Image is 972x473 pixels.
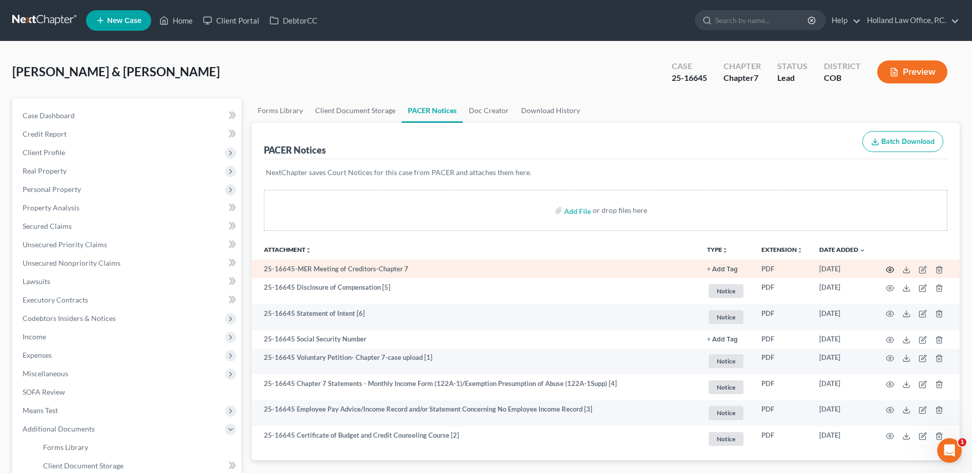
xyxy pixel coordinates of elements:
[14,235,241,254] a: Unsecured Priority Claims
[753,426,811,452] td: PDF
[811,349,874,375] td: [DATE]
[723,60,761,72] div: Chapter
[877,60,947,83] button: Preview
[859,247,865,253] i: expand_more
[707,404,745,421] a: Notice
[23,148,65,157] span: Client Profile
[14,106,241,125] a: Case Dashboard
[824,72,861,84] div: COB
[709,380,743,394] span: Notice
[252,349,699,375] td: 25-16645 Voluntary Petition- Chapter 7-case upload [1]
[754,73,758,82] span: 7
[707,431,745,447] a: Notice
[23,314,116,322] span: Codebtors Insiders & Notices
[824,60,861,72] div: District
[715,11,809,30] input: Search by name...
[14,199,241,217] a: Property Analysis
[707,266,738,273] button: + Add Tag
[672,60,707,72] div: Case
[811,400,874,426] td: [DATE]
[753,374,811,400] td: PDF
[252,400,699,426] td: 25-16645 Employee Pay Advice/Income Record and/or Statement Concerning No Employee Income Record [3]
[23,277,50,286] span: Lawsuits
[709,310,743,324] span: Notice
[709,354,743,368] span: Notice
[463,98,515,123] a: Doc Creator
[753,260,811,278] td: PDF
[709,284,743,298] span: Notice
[23,185,81,193] span: Personal Property
[709,432,743,446] span: Notice
[264,246,312,253] a: Attachmentunfold_more
[707,353,745,370] a: Notice
[811,278,874,304] td: [DATE]
[14,383,241,401] a: SOFA Review
[264,144,326,156] div: PACER Notices
[266,167,945,178] p: NextChapter saves Court Notices for this case from PACER and attaches them here.
[753,400,811,426] td: PDF
[23,240,107,249] span: Unsecured Priority Claims
[252,278,699,304] td: 25-16645 Disclosure of Compensation [5]
[515,98,586,123] a: Download History
[723,72,761,84] div: Chapter
[707,336,738,343] button: + Add Tag
[23,406,58,415] span: Means Test
[672,72,707,84] div: 25-16645
[402,98,463,123] a: PACER Notices
[707,247,728,253] button: TYPEunfold_more
[23,222,72,230] span: Secured Claims
[23,166,67,175] span: Real Property
[707,283,745,299] a: Notice
[252,426,699,452] td: 25-16645 Certificate of Budget and Credit Counseling Course [2]
[12,64,220,79] span: [PERSON_NAME] & [PERSON_NAME]
[23,259,120,267] span: Unsecured Nonpriority Claims
[881,137,935,146] span: Batch Download
[753,330,811,349] td: PDF
[777,72,808,84] div: Lead
[14,125,241,143] a: Credit Report
[777,60,808,72] div: Status
[811,426,874,452] td: [DATE]
[862,11,959,30] a: Holland Law Office, P.C.
[23,203,79,212] span: Property Analysis
[753,278,811,304] td: PDF
[761,246,803,253] a: Extensionunfold_more
[811,374,874,400] td: [DATE]
[309,98,402,123] a: Client Document Storage
[707,309,745,326] a: Notice
[753,304,811,330] td: PDF
[722,247,728,253] i: unfold_more
[593,205,647,216] div: or drop files here
[23,388,65,396] span: SOFA Review
[252,304,699,330] td: 25-16645 Statement of Intent [6]
[709,406,743,420] span: Notice
[23,130,67,138] span: Credit Report
[43,461,123,470] span: Client Document Storage
[826,11,861,30] a: Help
[264,11,322,30] a: DebtorCC
[797,247,803,253] i: unfold_more
[252,330,699,349] td: 25-16645 Social Security Number
[35,438,241,457] a: Forms Library
[707,334,745,344] a: + Add Tag
[753,349,811,375] td: PDF
[14,254,241,272] a: Unsecured Nonpriority Claims
[252,260,699,278] td: 25-16645-MER Meeting of Creditors-Chapter 7
[23,332,46,341] span: Income
[23,424,95,433] span: Additional Documents
[958,438,966,446] span: 1
[252,374,699,400] td: 25-16645 Chapter 7 Statements - Monthly Income Form (122A-1)/Exemption Presumption of Abuse (122A...
[252,98,309,123] a: Forms Library
[937,438,962,463] iframe: Intercom live chat
[23,295,88,304] span: Executory Contracts
[23,111,75,120] span: Case Dashboard
[819,246,865,253] a: Date Added expand_more
[154,11,198,30] a: Home
[862,131,943,153] button: Batch Download
[23,351,52,359] span: Expenses
[107,17,141,25] span: New Case
[811,330,874,349] td: [DATE]
[811,260,874,278] td: [DATE]
[707,379,745,396] a: Notice
[14,217,241,235] a: Secured Claims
